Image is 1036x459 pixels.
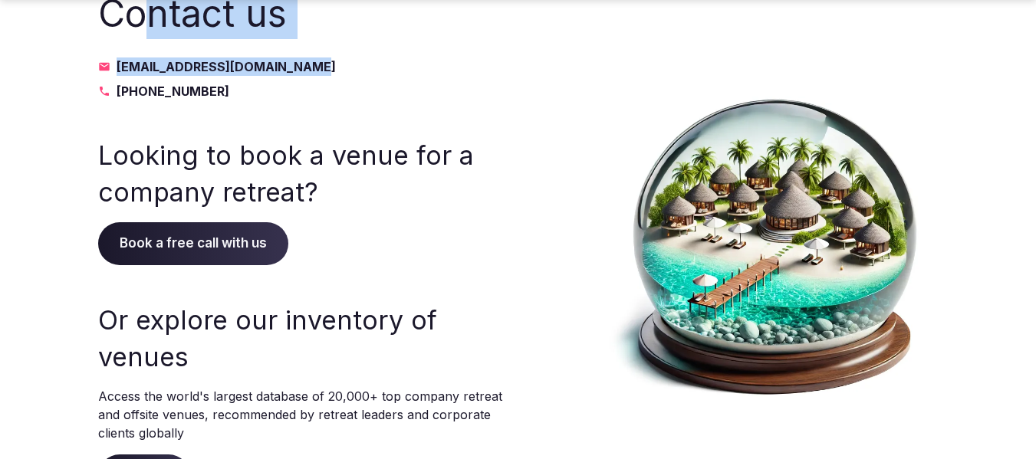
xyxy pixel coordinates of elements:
[98,82,503,100] a: [PHONE_NUMBER]
[98,222,288,265] span: Book a free call with us
[98,302,503,375] h3: Or explore our inventory of venues
[98,137,503,210] h3: Looking to book a venue for a company retreat?
[98,387,503,442] p: Access the world's largest database of 20,000+ top company retreat and offsite venues, recommende...
[98,235,288,251] a: Book a free call with us
[98,57,503,76] a: [EMAIL_ADDRESS][DOMAIN_NAME]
